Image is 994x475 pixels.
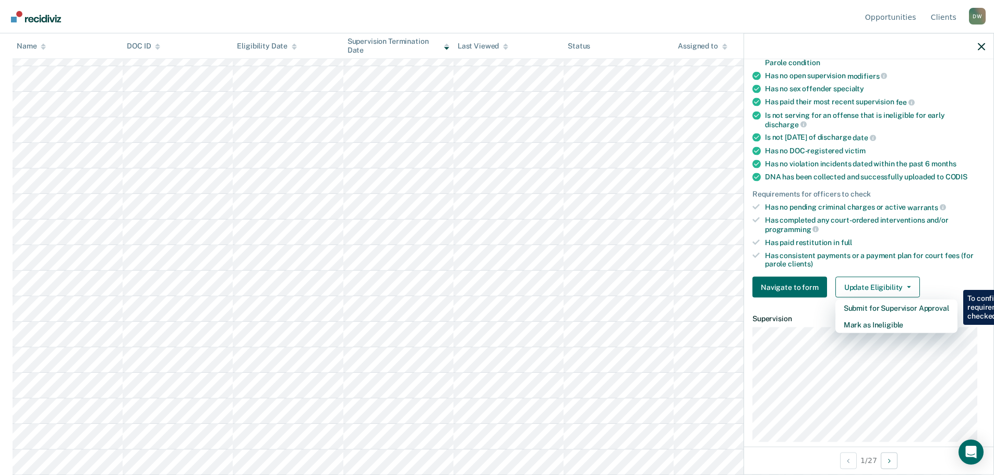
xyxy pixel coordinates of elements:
[752,189,985,198] div: Requirements for officers to check
[765,251,985,269] div: Has consistent payments or a payment plan for court fees (for parole
[969,8,986,25] button: Profile dropdown button
[835,300,957,333] div: Dropdown Menu
[765,120,807,128] span: discharge
[765,225,819,233] span: programming
[835,277,920,298] button: Update Eligibility
[765,71,985,80] div: Has no open supervision
[127,42,160,51] div: DOC ID
[840,452,857,469] button: Previous Opportunity
[765,172,985,181] div: DNA has been collected and successfully uploaded to
[853,133,876,142] span: date
[744,446,993,474] div: 1 / 27
[945,172,967,180] span: CODIS
[847,71,888,80] span: modifiers
[765,159,985,168] div: Has no violation incidents dated within the past 6
[765,238,985,247] div: Has paid restitution in
[881,452,897,469] button: Next Opportunity
[931,159,956,167] span: months
[237,42,297,51] div: Eligibility Date
[765,202,985,212] div: Has no pending criminal charges or active
[568,42,590,51] div: Status
[841,238,852,246] span: full
[835,316,957,333] button: Mark as Ineligible
[752,277,827,298] button: Navigate to form
[458,42,508,51] div: Last Viewed
[678,42,727,51] div: Assigned to
[17,42,46,51] div: Name
[765,133,985,142] div: Is not [DATE] of discharge
[765,98,985,107] div: Has paid their most recent supervision
[765,146,985,155] div: Has no DOC-registered
[765,84,985,93] div: Has no sex offender
[348,37,449,55] div: Supervision Termination Date
[11,11,61,22] img: Recidiviz
[907,203,946,211] span: warrants
[788,260,813,268] span: clients)
[788,58,820,66] span: condition
[959,440,984,465] div: Open Intercom Messenger
[833,84,864,93] span: specialty
[835,300,957,316] button: Submit for Supervisor Approval
[765,111,985,128] div: Is not serving for an offense that is ineligible for early
[752,277,831,298] a: Navigate to form link
[845,146,866,154] span: victim
[969,8,986,25] div: D W
[896,98,915,106] span: fee
[765,216,985,234] div: Has completed any court-ordered interventions and/or
[752,314,985,323] dt: Supervision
